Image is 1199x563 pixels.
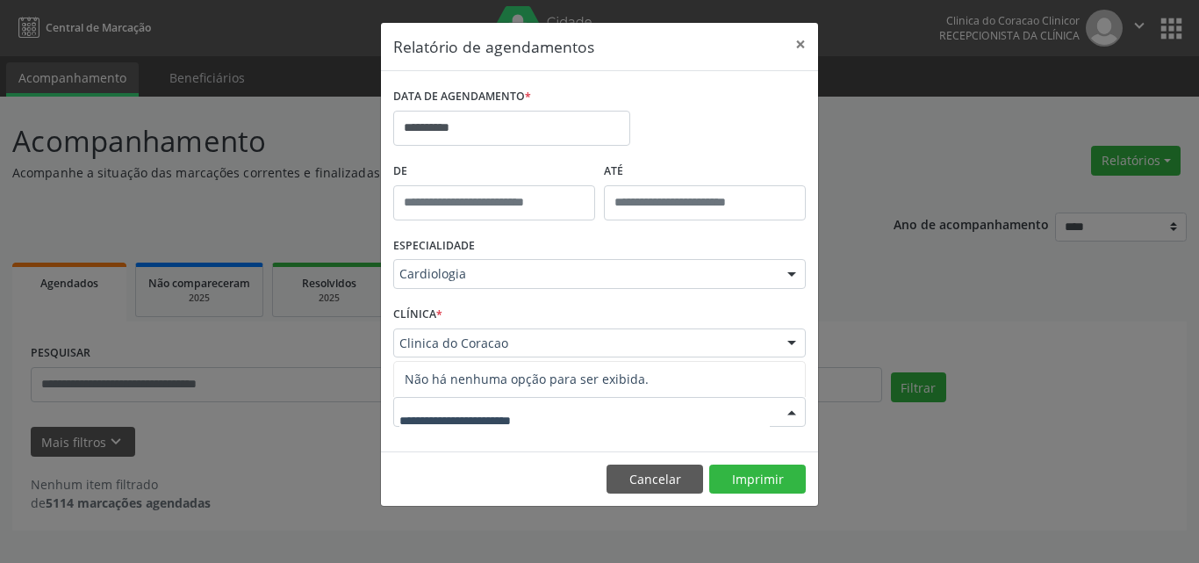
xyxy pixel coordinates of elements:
[399,335,770,352] span: Clinica do Coracao
[393,35,594,58] h5: Relatório de agendamentos
[393,301,442,328] label: CLÍNICA
[604,158,806,185] label: ATÉ
[783,23,818,66] button: Close
[394,362,805,397] span: Não há nenhuma opção para ser exibida.
[607,465,703,494] button: Cancelar
[709,465,806,494] button: Imprimir
[393,83,531,111] label: DATA DE AGENDAMENTO
[399,265,770,283] span: Cardiologia
[393,233,475,260] label: ESPECIALIDADE
[393,158,595,185] label: De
